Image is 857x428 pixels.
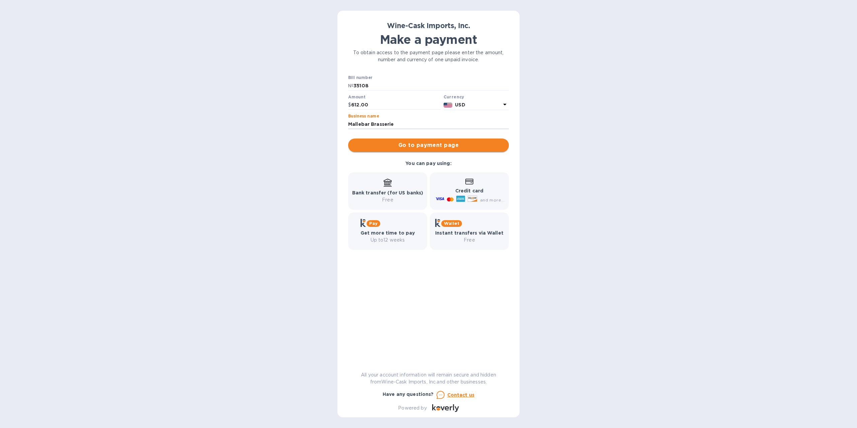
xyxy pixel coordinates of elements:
[444,94,464,99] b: Currency
[387,21,470,30] b: Wine-Cask Imports, Inc.
[354,81,509,91] input: Enter bill number
[348,32,509,47] h1: Make a payment
[405,161,451,166] b: You can pay using:
[348,49,509,63] p: To obtain access to the payment page please enter the amount, number and currency of one unpaid i...
[348,76,372,80] label: Bill number
[361,230,415,236] b: Get more time to pay
[348,95,365,99] label: Amount
[352,196,423,203] p: Free
[444,221,459,226] b: Wallet
[398,405,426,412] p: Powered by
[369,221,378,226] b: Pay
[348,114,379,118] label: Business name
[348,371,509,386] p: All your account information will remain secure and hidden from Wine-Cask Imports, Inc. and other...
[435,237,503,244] p: Free
[447,392,475,398] u: Contact us
[348,119,509,129] input: Enter business name
[352,190,423,195] b: Bank transfer (for US banks)
[361,237,415,244] p: Up to 12 weeks
[383,392,434,397] b: Have any questions?
[351,100,441,110] input: 0.00
[480,197,504,202] span: and more...
[444,103,453,107] img: USD
[348,101,351,108] p: $
[348,82,354,89] p: №
[354,141,503,149] span: Go to payment page
[435,230,503,236] b: Instant transfers via Wallet
[455,102,465,107] b: USD
[348,139,509,152] button: Go to payment page
[455,188,483,193] b: Credit card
